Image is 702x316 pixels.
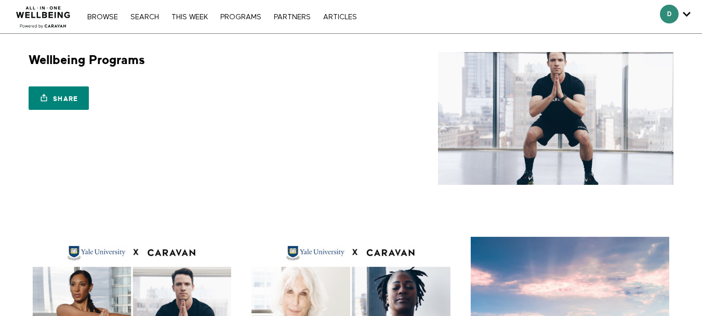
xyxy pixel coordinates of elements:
[318,14,362,21] a: ARTICLES
[125,14,164,21] a: Search
[269,14,316,21] a: PARTNERS
[82,11,362,22] nav: Primary
[82,14,123,21] a: Browse
[215,14,267,21] a: PROGRAMS
[29,86,89,110] a: Share
[166,14,213,21] a: THIS WEEK
[438,52,673,185] img: Wellbeing Programs
[29,52,145,68] h1: Wellbeing Programs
